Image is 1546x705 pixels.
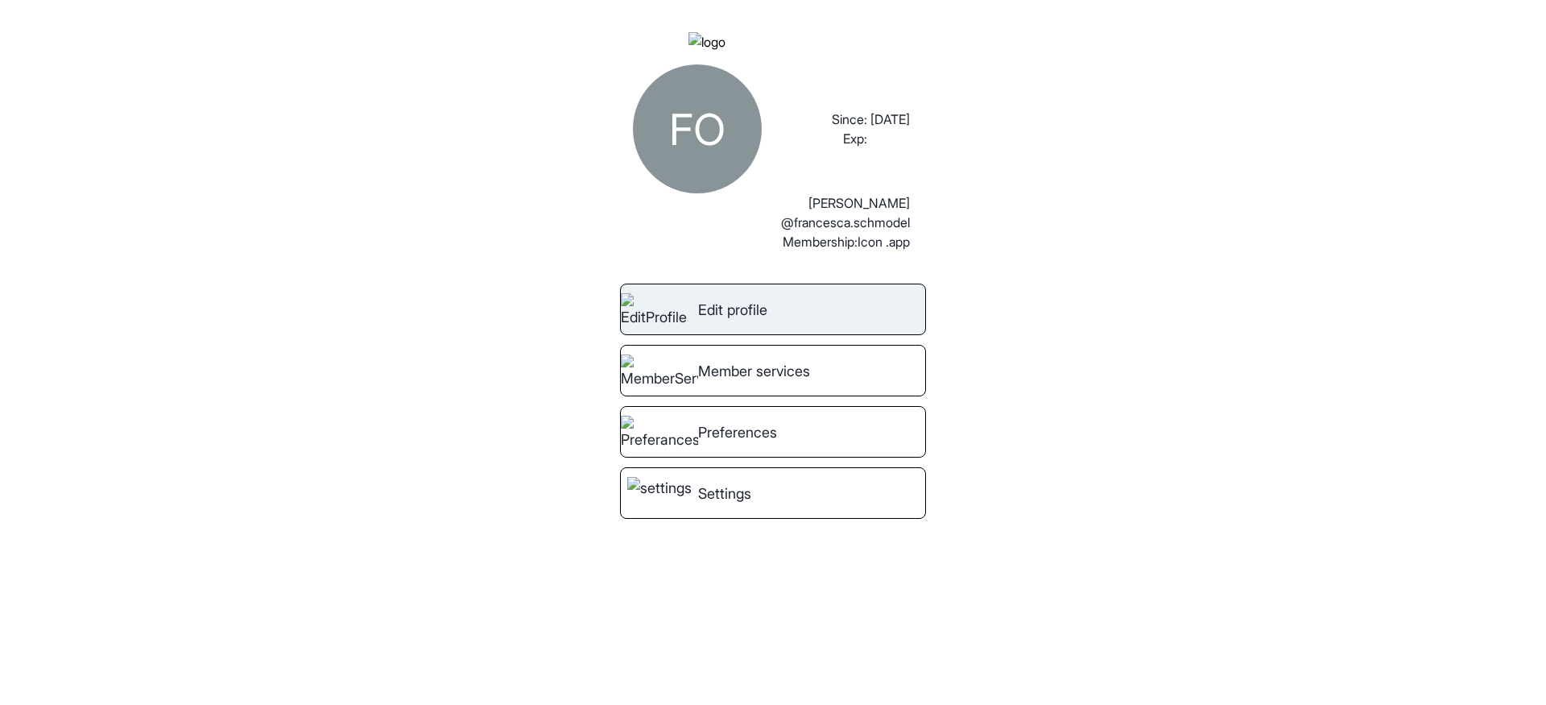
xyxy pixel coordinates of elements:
[627,477,692,509] img: settings
[783,232,910,251] p: Membership: Icon .app
[669,103,725,156] span: FO
[843,129,867,148] p: Exp:
[621,355,698,387] img: MemberServices
[621,416,698,448] img: Preferances
[698,483,751,504] span: Settings
[781,213,910,232] p: @francesca.schmodel
[621,293,698,326] img: EditProfile
[870,110,910,129] p: [DATE]
[808,193,910,213] p: [PERSON_NAME]
[620,467,926,519] a: settingsSettings
[698,421,777,443] span: Preferences
[698,299,767,321] span: Edit profile
[832,110,867,129] p: Since:
[620,284,926,335] a: EditProfileEdit profile
[698,360,810,382] span: Member services
[688,32,858,52] img: logo
[633,64,762,193] div: Francesca Osborn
